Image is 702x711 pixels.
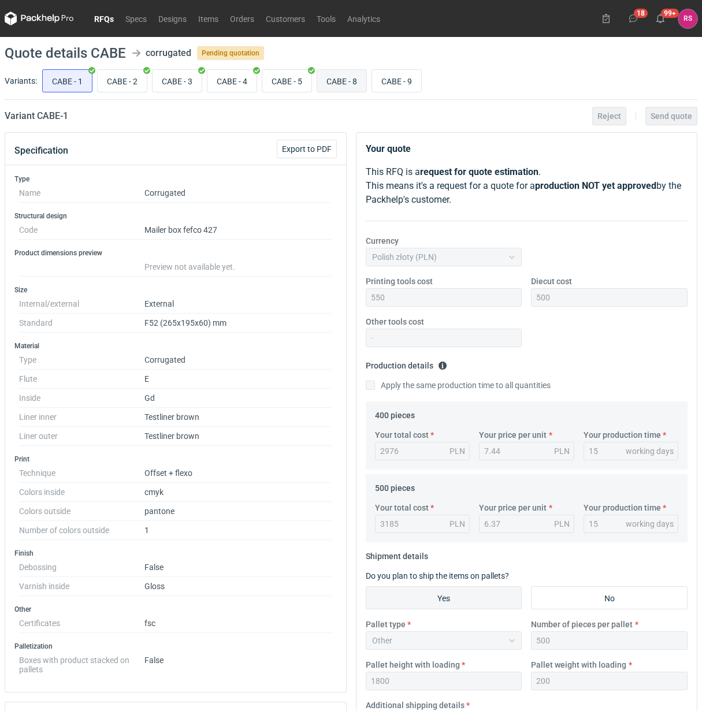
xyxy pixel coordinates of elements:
dd: Corrugated [144,351,332,370]
h3: Material [14,341,337,351]
dd: Testliner brown [144,427,332,446]
label: Your price per unit [479,502,547,513]
dd: False [144,651,332,674]
button: Export to PDF [277,140,337,158]
h3: Other [14,605,337,614]
label: Currency [366,235,399,247]
a: Designs [153,12,192,25]
h3: Type [14,174,337,184]
div: working days [626,445,674,457]
a: Tools [311,12,341,25]
a: Items [192,12,224,25]
h3: Palletization [14,642,337,651]
button: 99+ [651,9,670,28]
label: CABE - 2 [97,69,147,92]
dt: Name [19,184,144,203]
label: Other tools cost [366,316,424,327]
dd: External [144,295,332,314]
a: Analytics [341,12,386,25]
dt: Code [19,221,144,240]
div: PLN [554,445,570,457]
dd: False [144,558,332,577]
label: Pallet type [366,619,406,630]
label: Diecut cost [531,276,572,287]
h1: Quote details CABE [5,46,126,60]
dd: fsc [144,614,332,633]
a: Customers [260,12,311,25]
label: Your production time [584,502,661,513]
dd: Testliner brown [144,408,332,427]
dd: cmyk [144,483,332,502]
div: working days [626,518,674,530]
div: PLN [554,518,570,530]
dt: Flute [19,370,144,389]
strong: request for quote estimation [420,166,538,177]
dt: Colors inside [19,483,144,502]
h2: Variant CABE - 1 [5,109,68,123]
label: Printing tools cost [366,276,433,287]
dt: Liner inner [19,408,144,427]
dd: E [144,370,332,389]
strong: Your quote [366,143,411,154]
legend: Production details [366,356,447,370]
div: PLN [450,445,465,457]
span: Export to PDF [282,145,332,153]
label: Additional shipping details [366,699,465,711]
a: Specs [120,12,153,25]
dt: Number of colors outside [19,521,144,540]
button: RS [678,9,697,28]
a: RFQs [88,12,120,25]
legend: 400 pieces [375,406,415,420]
dd: Offset + flexo [144,464,332,483]
label: Pallet weight with loading [531,659,626,671]
dd: F52 (265x195x60) mm [144,314,332,333]
label: Your total cost [375,429,429,441]
button: Reject [592,107,626,125]
span: Pending quotation [197,46,264,60]
dd: 1 [144,521,332,540]
dt: Boxes with product stacked on pallets [19,651,144,674]
dt: Debossing [19,558,144,577]
dt: Type [19,351,144,370]
label: CABE - 9 [372,69,422,92]
label: Number of pieces per pallet [531,619,633,630]
div: Rafał Stani [678,9,697,28]
legend: Shipment details [366,547,428,561]
dd: Mailer box fefco 427 [144,221,332,240]
div: corrugated [146,46,191,60]
dt: Liner outer [19,427,144,446]
label: Apply the same production time to all quantities [366,379,551,391]
span: Send quote [651,112,692,120]
label: Your price per unit [479,429,547,441]
dd: Corrugated [144,184,332,203]
label: Do you plan to ship the items on pallets? [366,571,509,580]
h3: Structural design [14,211,337,221]
div: PLN [450,518,465,530]
label: Your total cost [375,502,429,513]
h3: Product dimensions preview [14,248,337,258]
label: CABE - 5 [262,69,312,92]
label: Your production time [584,429,661,441]
label: CABE - 3 [152,69,202,92]
label: CABE - 1 [42,69,92,92]
button: Send quote [645,107,697,125]
dd: Gd [144,389,332,408]
dt: Technique [19,464,144,483]
h3: Size [14,285,337,295]
dt: Inside [19,389,144,408]
label: Pallet height with loading [366,659,460,671]
a: Orders [224,12,260,25]
span: Preview not available yet. [144,262,235,271]
svg: Packhelp Pro [5,12,74,25]
label: CABE - 4 [207,69,257,92]
dd: Gloss [144,577,332,596]
dt: Certificates [19,614,144,633]
dt: Standard [19,314,144,333]
button: 18 [624,9,642,28]
dd: pantone [144,502,332,521]
dt: Colors outside [19,502,144,521]
dt: Varnish inside [19,577,144,596]
button: Specification [14,137,68,165]
span: Reject [597,112,621,120]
